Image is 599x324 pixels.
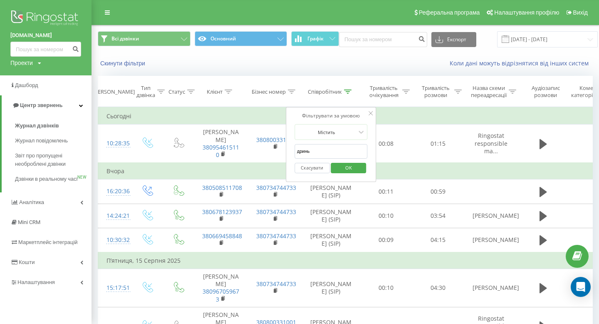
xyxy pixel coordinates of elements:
[202,184,242,192] a: 380508511708
[106,280,123,296] div: 15:17:51
[494,9,559,16] span: Налаштування профілю
[295,163,330,173] button: Скасувати
[106,183,123,199] div: 16:20:36
[10,42,81,57] input: Пошук за номером
[291,31,339,46] button: Графік
[202,208,242,216] a: 380678123937
[256,184,296,192] a: 380734744733
[18,219,40,225] span: Mini CRM
[10,59,33,67] div: Проекти
[308,88,342,95] div: Співробітник
[360,125,412,163] td: 00:08
[15,148,92,172] a: Звіт про пропущені необроблені дзвінки
[295,112,368,120] div: Фільтрувати за умовою
[256,280,296,288] a: 380734744733
[10,8,81,29] img: Ringostat logo
[194,269,248,307] td: [PERSON_NAME]
[464,204,518,228] td: [PERSON_NAME]
[302,204,360,228] td: [PERSON_NAME] (SIP)
[17,279,55,285] span: Налаштування
[195,31,287,46] button: Основний
[412,179,464,204] td: 00:59
[207,88,223,95] div: Клієнт
[337,161,360,174] span: OK
[475,132,507,155] span: Ringostat responsible ma...
[19,259,35,265] span: Кошти
[15,82,38,88] span: Дашборд
[256,208,296,216] a: 380734744733
[256,232,296,240] a: 380734744733
[360,269,412,307] td: 00:10
[412,125,464,163] td: 01:15
[360,179,412,204] td: 00:11
[15,122,59,130] span: Журнал дзвінків
[203,143,239,159] a: 380954615110
[412,269,464,307] td: 04:30
[194,125,248,163] td: [PERSON_NAME]
[15,118,92,133] a: Журнал дзвінків
[367,85,400,99] div: Тривалість очікування
[464,269,518,307] td: [PERSON_NAME]
[431,32,476,47] button: Експорт
[15,172,92,187] a: Дзвінки в реальному часіNEW
[15,152,87,168] span: Звіт про пропущені необроблені дзвінки
[15,133,92,148] a: Журнал повідомлень
[307,36,324,42] span: Графік
[419,85,452,99] div: Тривалість розмови
[256,136,296,144] a: 380800331001
[2,95,92,115] a: Центр звернень
[573,9,588,16] span: Вихід
[202,232,242,240] a: 380669458848
[525,85,566,99] div: Аудіозапис розмови
[571,277,591,297] div: Open Intercom Messenger
[360,228,412,252] td: 00:09
[98,60,149,67] button: Скинути фільтри
[331,163,366,173] button: OK
[339,32,427,47] input: Пошук за номером
[252,88,286,95] div: Бізнес номер
[360,204,412,228] td: 00:10
[412,204,464,228] td: 03:54
[302,269,360,307] td: [PERSON_NAME] (SIP)
[302,228,360,252] td: [PERSON_NAME] (SIP)
[106,232,123,248] div: 10:30:32
[10,31,81,40] a: [DOMAIN_NAME]
[20,102,62,108] span: Центр звернень
[136,85,155,99] div: Тип дзвінка
[106,208,123,224] div: 14:24:21
[111,35,139,42] span: Всі дзвінки
[464,228,518,252] td: [PERSON_NAME]
[412,228,464,252] td: 04:15
[419,9,480,16] span: Реферальна програма
[295,144,368,159] input: Введіть значення
[93,88,135,95] div: [PERSON_NAME]
[203,287,239,303] a: 380967059673
[471,85,507,99] div: Назва схеми переадресації
[168,88,185,95] div: Статус
[106,135,123,152] div: 10:28:35
[98,31,191,46] button: Всі дзвінки
[15,137,68,145] span: Журнал повідомлень
[302,179,360,204] td: [PERSON_NAME] (SIP)
[19,199,44,205] span: Аналiтика
[18,239,78,245] span: Маркетплейс інтеграцій
[15,175,77,183] span: Дзвінки в реальному часі
[450,59,593,67] a: Коли дані можуть відрізнятися вiд інших систем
